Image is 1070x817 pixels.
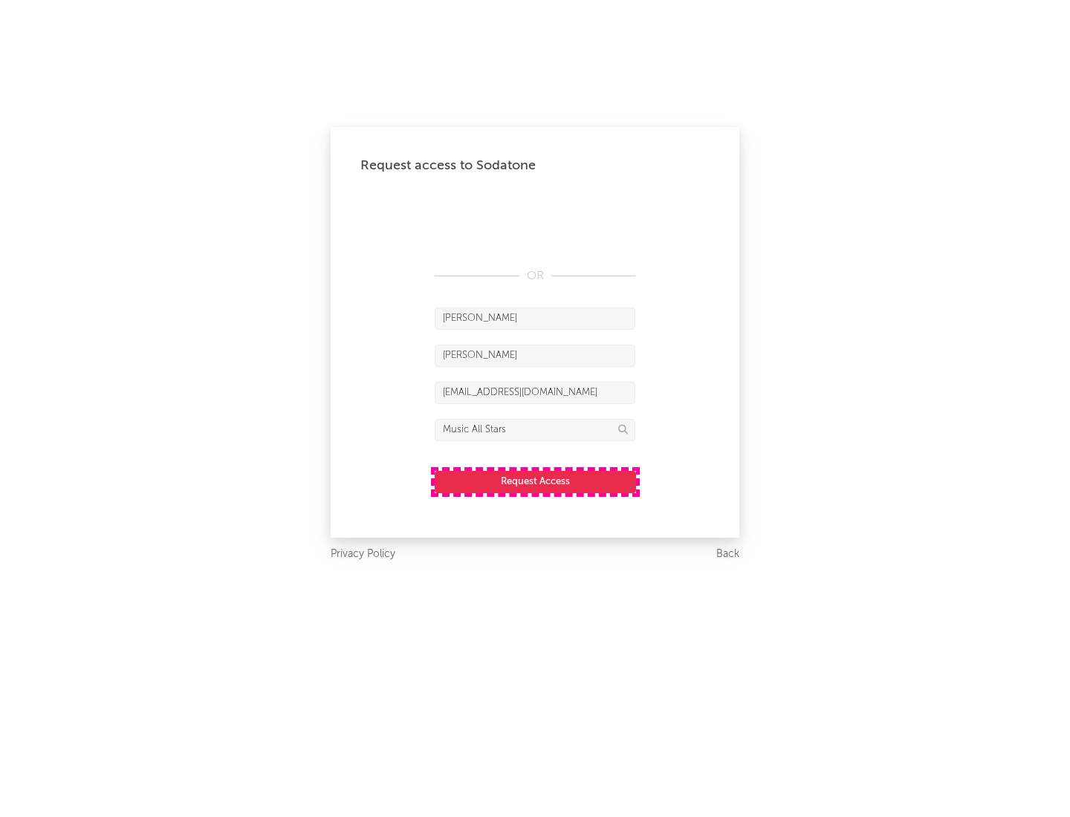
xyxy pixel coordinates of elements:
input: Last Name [435,345,635,367]
input: First Name [435,307,635,330]
a: Back [716,545,739,564]
input: Email [435,382,635,404]
div: OR [435,267,635,285]
button: Request Access [435,471,636,493]
input: Division [435,419,635,441]
div: Request access to Sodatone [360,157,710,175]
a: Privacy Policy [331,545,395,564]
